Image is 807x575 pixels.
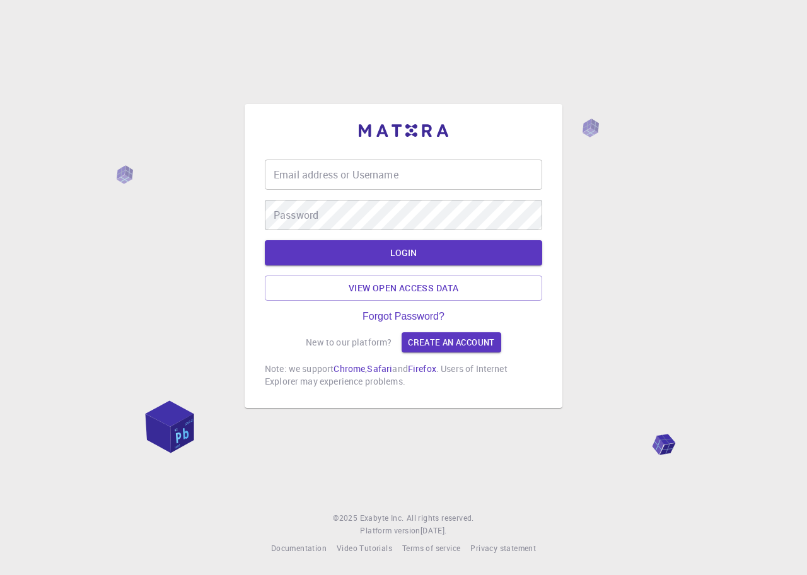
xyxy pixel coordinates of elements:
[265,363,542,388] p: Note: we support , and . Users of Internet Explorer may experience problems.
[363,311,444,322] a: Forgot Password?
[333,512,359,525] span: © 2025
[265,240,542,265] button: LOGIN
[367,363,392,375] a: Safari
[407,512,474,525] span: All rights reserved.
[360,513,404,523] span: Exabyte Inc.
[360,525,420,537] span: Platform version
[421,525,447,537] a: [DATE].
[337,543,392,553] span: Video Tutorials
[265,276,542,301] a: View open access data
[408,363,436,375] a: Firefox
[271,543,327,553] span: Documentation
[421,525,447,535] span: [DATE] .
[337,542,392,555] a: Video Tutorials
[271,542,327,555] a: Documentation
[306,336,392,349] p: New to our platform?
[334,363,365,375] a: Chrome
[360,512,404,525] a: Exabyte Inc.
[470,542,536,555] a: Privacy statement
[402,542,460,555] a: Terms of service
[402,332,501,352] a: Create an account
[470,543,536,553] span: Privacy statement
[402,543,460,553] span: Terms of service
